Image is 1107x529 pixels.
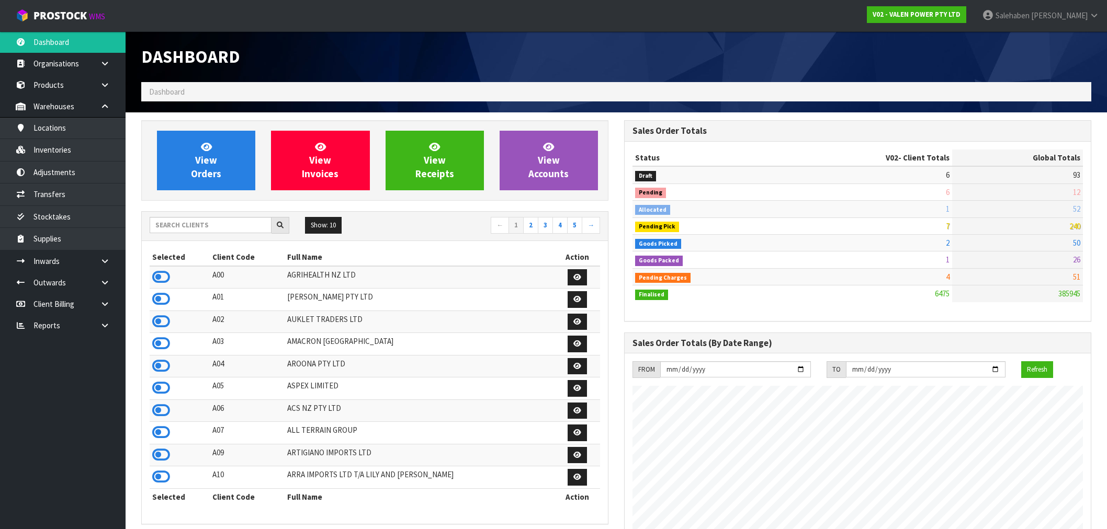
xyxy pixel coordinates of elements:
[635,273,691,283] span: Pending Charges
[946,187,950,197] span: 6
[1073,170,1080,180] span: 93
[382,217,600,235] nav: Page navigation
[285,289,555,311] td: [PERSON_NAME] PTY LTD
[1069,221,1080,231] span: 240
[827,361,846,378] div: TO
[782,149,952,166] th: - Client Totals
[635,205,670,215] span: Allocated
[528,141,569,180] span: View Accounts
[632,361,660,378] div: FROM
[210,289,285,311] td: A01
[946,238,950,248] span: 2
[1021,361,1053,378] button: Refresh
[150,488,210,505] th: Selected
[285,249,555,266] th: Full Name
[1073,204,1080,214] span: 52
[285,399,555,422] td: ACS NZ PTY LTD
[415,141,454,180] span: View Receipts
[946,272,950,282] span: 4
[635,188,666,198] span: Pending
[210,310,285,333] td: A02
[635,290,668,300] span: Finalised
[946,255,950,264] span: 1
[555,488,600,505] th: Action
[89,11,105,21] small: WMS
[946,204,950,214] span: 1
[946,221,950,231] span: 7
[210,333,285,355] td: A03
[386,131,484,190] a: ViewReceipts
[491,217,509,234] a: ←
[305,217,342,234] button: Show: 10
[285,488,555,505] th: Full Name
[1073,255,1080,264] span: 26
[141,45,240,67] span: Dashboard
[33,9,87,22] span: ProStock
[538,217,553,234] a: 3
[567,217,582,234] a: 5
[500,131,598,190] a: ViewAccounts
[302,141,338,180] span: View Invoices
[285,444,555,466] td: ARTIGIANO IMPORTS LTD
[285,377,555,400] td: ASPEX LIMITED
[210,266,285,289] td: A00
[632,126,1083,136] h3: Sales Order Totals
[285,355,555,377] td: AROONA PTY LTD
[191,141,221,180] span: View Orders
[285,266,555,289] td: AGRIHEALTH NZ LTD
[285,333,555,355] td: AMACRON [GEOGRAPHIC_DATA]
[210,355,285,377] td: A04
[996,10,1030,20] span: Salehaben
[285,310,555,333] td: AUKLET TRADERS LTD
[635,171,656,181] span: Draft
[210,377,285,400] td: A05
[632,149,782,166] th: Status
[635,222,679,232] span: Pending Pick
[210,466,285,489] td: A10
[523,217,538,234] a: 2
[582,217,600,234] a: →
[210,444,285,466] td: A09
[210,488,285,505] th: Client Code
[157,131,255,190] a: ViewOrders
[886,153,898,163] span: V02
[635,256,683,266] span: Goods Packed
[935,289,950,298] span: 6475
[149,87,185,97] span: Dashboard
[632,338,1083,348] h3: Sales Order Totals (By Date Range)
[867,6,966,23] a: V02 - VALEN POWER PTY LTD
[285,466,555,489] td: ARRA IMPORTS LTD T/A LILY AND [PERSON_NAME]
[16,9,29,22] img: cube-alt.png
[509,217,524,234] a: 1
[946,170,950,180] span: 6
[1073,187,1080,197] span: 12
[1073,238,1080,248] span: 50
[873,10,961,19] strong: V02 - VALEN POWER PTY LTD
[552,217,568,234] a: 4
[952,149,1083,166] th: Global Totals
[1058,289,1080,298] span: 385945
[150,249,210,266] th: Selected
[555,249,600,266] th: Action
[210,399,285,422] td: A06
[635,239,681,249] span: Goods Picked
[210,422,285,444] td: A07
[210,249,285,266] th: Client Code
[1031,10,1088,20] span: [PERSON_NAME]
[1073,272,1080,282] span: 51
[285,422,555,444] td: ALL TERRAIN GROUP
[271,131,369,190] a: ViewInvoices
[150,217,272,233] input: Search clients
